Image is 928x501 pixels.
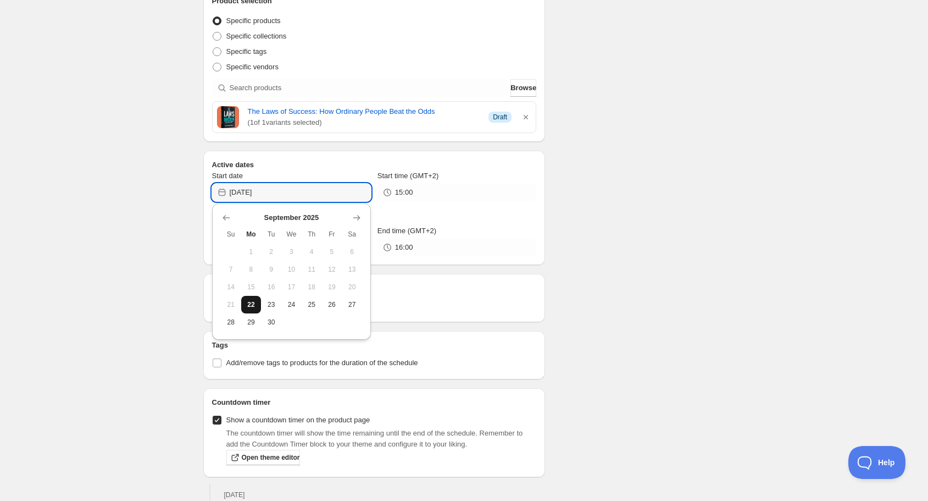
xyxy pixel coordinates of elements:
[306,247,318,256] span: 4
[302,278,322,296] button: Thursday September 18 2025
[493,113,507,122] span: Draft
[306,265,318,274] span: 11
[302,296,322,313] button: Thursday September 25 2025
[221,313,241,331] button: Sunday September 28 2025
[226,63,279,71] span: Specific vendors
[265,247,277,256] span: 2
[326,300,338,309] span: 26
[265,318,277,327] span: 30
[261,261,281,278] button: Tuesday September 9 2025
[246,283,257,291] span: 15
[377,172,439,180] span: Start time (GMT+2)
[226,32,287,40] span: Specific collections
[265,265,277,274] span: 9
[248,106,480,117] a: The Laws of Success: How Ordinary People Beat the Odds
[510,82,536,93] span: Browse
[346,300,358,309] span: 27
[302,243,322,261] button: Thursday September 4 2025
[212,340,537,351] h2: Tags
[346,283,358,291] span: 20
[246,247,257,256] span: 1
[281,225,302,243] th: Wednesday
[241,243,262,261] button: Monday September 1 2025
[248,117,480,128] span: ( 1 of 1 variants selected)
[226,416,370,424] span: Show a countdown timer on the product page
[225,283,237,291] span: 14
[226,47,267,56] span: Specific tags
[224,491,492,499] h2: [DATE]
[286,230,297,239] span: We
[226,359,418,367] span: Add/remove tags to products for the duration of the schedule
[225,265,237,274] span: 7
[342,243,362,261] button: Saturday September 6 2025
[265,283,277,291] span: 16
[848,446,906,479] iframe: Toggle Customer Support
[225,318,237,327] span: 28
[286,247,297,256] span: 3
[225,300,237,309] span: 21
[306,283,318,291] span: 18
[306,300,318,309] span: 25
[225,230,237,239] span: Su
[377,227,436,235] span: End time (GMT+2)
[342,296,362,313] button: Saturday September 27 2025
[241,296,262,313] button: Today Monday September 22 2025
[261,296,281,313] button: Tuesday September 23 2025
[226,16,281,25] span: Specific products
[286,265,297,274] span: 10
[326,247,338,256] span: 5
[326,265,338,274] span: 12
[261,243,281,261] button: Tuesday September 2 2025
[265,300,277,309] span: 23
[342,261,362,278] button: Saturday September 13 2025
[302,261,322,278] button: Thursday September 11 2025
[346,247,358,256] span: 6
[306,230,318,239] span: Th
[212,172,243,180] span: Start date
[242,453,300,462] span: Open theme editor
[281,296,302,313] button: Wednesday September 24 2025
[265,230,277,239] span: Tu
[286,283,297,291] span: 17
[326,230,338,239] span: Fr
[322,296,342,313] button: Friday September 26 2025
[322,278,342,296] button: Friday September 19 2025
[281,261,302,278] button: Wednesday September 10 2025
[302,225,322,243] th: Thursday
[241,313,262,331] button: Monday September 29 2025
[326,283,338,291] span: 19
[221,261,241,278] button: Sunday September 7 2025
[322,243,342,261] button: Friday September 5 2025
[246,300,257,309] span: 22
[349,210,364,225] button: Show next month, October 2025
[226,450,300,465] a: Open theme editor
[342,225,362,243] th: Saturday
[246,230,257,239] span: Mo
[212,159,537,170] h2: Active dates
[281,243,302,261] button: Wednesday September 3 2025
[219,210,234,225] button: Show previous month, August 2025
[261,225,281,243] th: Tuesday
[241,225,262,243] th: Monday
[510,79,536,97] button: Browse
[346,265,358,274] span: 13
[226,428,537,450] p: The countdown timer will show the time remaining until the end of the schedule. Remember to add t...
[261,313,281,331] button: Tuesday September 30 2025
[221,296,241,313] button: Sunday September 21 2025
[212,397,537,408] h2: Countdown timer
[322,225,342,243] th: Friday
[286,300,297,309] span: 24
[246,265,257,274] span: 8
[261,278,281,296] button: Tuesday September 16 2025
[281,278,302,296] button: Wednesday September 17 2025
[241,261,262,278] button: Monday September 8 2025
[241,278,262,296] button: Monday September 15 2025
[230,79,509,97] input: Search products
[246,318,257,327] span: 29
[221,278,241,296] button: Sunday September 14 2025
[217,106,239,128] img: Cover image of The Laws of Success: How Ordinary People Beat the Odds by Tyler Andrew Cole - publ...
[346,230,358,239] span: Sa
[221,225,241,243] th: Sunday
[342,278,362,296] button: Saturday September 20 2025
[322,261,342,278] button: Friday September 12 2025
